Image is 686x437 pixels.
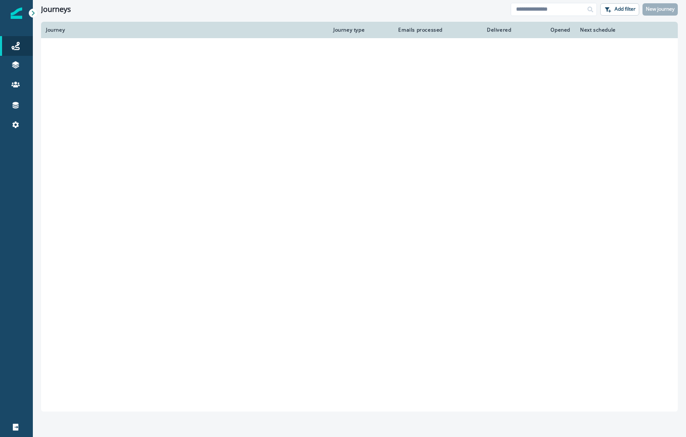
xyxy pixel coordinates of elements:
div: Delivered [452,27,511,33]
div: Emails processed [395,27,443,33]
button: New journey [642,3,678,16]
div: Journey type [333,27,385,33]
p: New journey [646,6,675,12]
p: Add filter [615,6,636,12]
div: Opened [521,27,570,33]
img: Inflection [11,7,22,19]
div: Next schedule [580,27,652,33]
button: Add filter [600,3,639,16]
h1: Journeys [41,5,71,14]
div: Journey [46,27,323,33]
